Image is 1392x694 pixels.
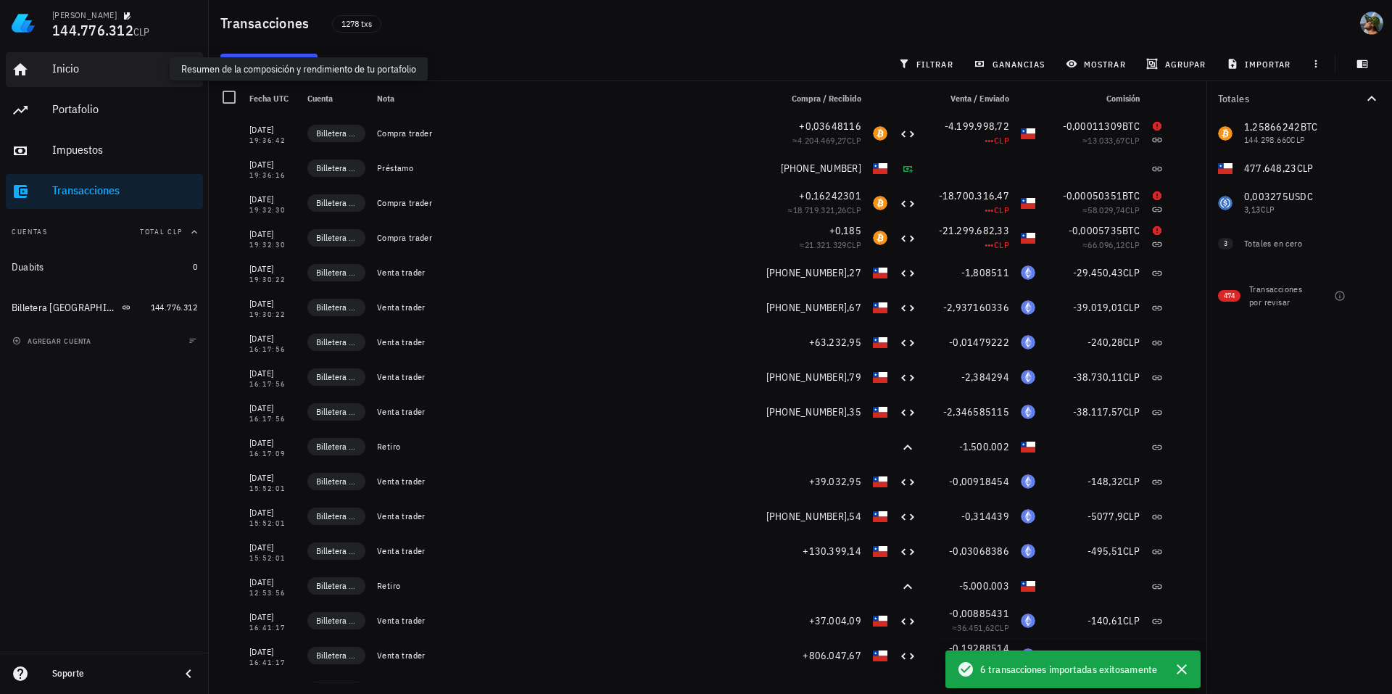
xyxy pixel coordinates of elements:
[1021,265,1035,280] div: ETH-icon
[249,366,296,381] div: [DATE]
[52,183,197,197] div: Transacciones
[959,440,1010,453] span: -1.500.002
[985,239,994,250] span: •••
[377,615,768,627] div: Venta trader
[52,9,117,21] div: [PERSON_NAME]
[952,622,1009,633] span: ≈
[9,334,98,348] button: agregar cuenta
[140,227,183,236] span: Total CLP
[1360,12,1383,35] div: avatar
[249,137,296,144] div: 19:36:42
[1087,336,1124,349] span: -240,28
[873,161,887,175] div: CLP-icon
[377,93,394,104] span: Nota
[316,161,357,175] span: Billetera [GEOGRAPHIC_DATA]
[949,475,1009,488] span: -0,00918454
[12,261,44,273] div: Duabits
[949,336,1009,349] span: -0,01479222
[6,215,203,249] button: CuentasTotal CLP
[377,476,768,487] div: Venta trader
[847,239,861,250] span: CLP
[1123,614,1140,627] span: CLP
[943,405,1009,418] span: -2,346585115
[249,207,296,214] div: 19:32:30
[316,231,357,245] span: Billetera [GEOGRAPHIC_DATA]
[12,302,119,314] div: Billetera [GEOGRAPHIC_DATA]
[1123,510,1140,523] span: CLP
[193,261,197,272] span: 0
[316,544,357,558] span: Billetera [GEOGRAPHIC_DATA]
[1021,196,1035,210] div: CLP-icon
[1230,58,1291,70] span: importar
[873,126,887,141] div: BTC-icon
[1021,579,1035,593] div: CLP-icon
[1021,335,1035,350] div: ETH-icon
[1041,81,1145,116] div: Comisión
[994,205,1009,215] span: CLP
[249,659,296,666] div: 16:41:17
[1082,205,1140,215] span: ≈
[1021,370,1035,384] div: ETH-icon
[1063,189,1123,202] span: -0,00050351
[950,93,1009,104] span: Venta / Enviado
[316,474,357,489] span: Billetera [GEOGRAPHIC_DATA]
[316,648,357,663] span: Billetera [GEOGRAPHIC_DATA]
[249,123,296,137] div: [DATE]
[1122,189,1140,202] span: BTC
[1249,283,1310,309] div: Transacciones por revisar
[249,297,296,311] div: [DATE]
[805,239,847,250] span: 21.321.329
[803,649,861,662] span: +806.047,67
[15,336,91,346] span: agregar cuenta
[1087,614,1124,627] span: -140,61
[1087,545,1124,558] span: -495,51
[873,265,887,280] div: CLP-icon
[873,509,887,524] div: CLP-icon
[873,648,887,663] div: CLP-icon
[1021,474,1035,489] div: ETH-icon
[1125,205,1140,215] span: CLP
[1123,371,1140,384] span: CLP
[316,405,357,419] span: Billetera [GEOGRAPHIC_DATA]
[249,311,296,318] div: 19:30:22
[302,81,371,116] div: Cuenta
[1122,224,1140,237] span: BTC
[968,54,1054,74] button: ganancias
[873,335,887,350] div: CLP-icon
[949,545,1009,558] span: -0,03068386
[1224,290,1235,302] span: 474
[1218,94,1363,104] div: Totales
[316,439,357,454] span: Billetera [GEOGRAPHIC_DATA]
[980,661,1157,677] span: 6 transacciones importadas exitosamente
[249,227,296,241] div: [DATE]
[307,93,333,104] span: Cuenta
[377,545,768,557] div: Venta trader
[873,474,887,489] div: CLP-icon
[1123,266,1140,279] span: CLP
[995,622,1009,633] span: CLP
[1073,266,1124,279] span: -29.450,43
[1106,93,1140,104] span: Comisión
[1123,405,1140,418] span: CLP
[1069,58,1126,70] span: mostrar
[1021,614,1035,628] div: ETH-icon
[766,510,861,523] span: [PHONE_NUMBER],54
[922,81,1015,116] div: Venta / Enviado
[1021,439,1035,454] div: CLP-icon
[1087,239,1125,250] span: 66.096,12
[316,335,357,350] span: Billetera [GEOGRAPHIC_DATA]
[12,12,35,35] img: LedgiFi
[249,471,296,485] div: [DATE]
[133,25,150,38] span: CLP
[1081,649,1123,662] span: -3062,98
[1021,126,1035,141] div: CLP-icon
[788,205,861,215] span: ≈
[52,143,197,157] div: Impuestos
[52,668,168,679] div: Soporte
[766,371,861,384] span: [PHONE_NUMBER],79
[1087,510,1124,523] span: -5077,9
[316,196,357,210] span: Billetera [GEOGRAPHIC_DATA]
[151,302,197,313] span: 144.776.312
[1122,120,1140,133] span: BTC
[901,58,953,70] span: filtrar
